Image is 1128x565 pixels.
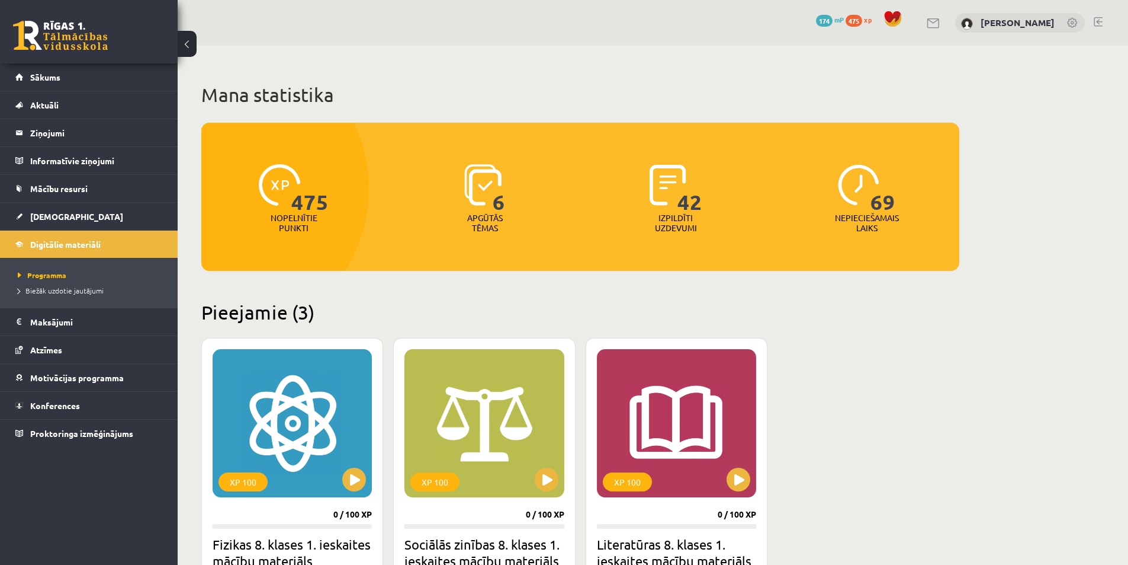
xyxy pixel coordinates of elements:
[846,15,878,24] a: 475 xp
[15,63,163,91] a: Sākums
[30,100,59,110] span: Aktuāli
[816,15,844,24] a: 174 mP
[864,15,872,24] span: xp
[18,286,104,295] span: Biežāk uzdotie jautājumi
[834,15,844,24] span: mP
[18,285,166,296] a: Biežāk uzdotie jautājumi
[18,270,166,280] a: Programma
[30,400,80,411] span: Konferences
[464,164,502,206] img: icon-learned-topics-4a711ccc23c960034f471b6e78daf4a3bad4a20eaf4de84257b87e66633f6470.svg
[30,428,133,439] span: Proktoringa izmēģinājums
[816,15,833,27] span: 174
[30,183,88,194] span: Mācību resursi
[271,213,317,233] p: Nopelnītie punkti
[218,473,268,491] div: XP 100
[15,392,163,419] a: Konferences
[30,211,123,222] span: [DEMOGRAPHIC_DATA]
[201,301,959,324] h2: Pieejamie (3)
[15,203,163,230] a: [DEMOGRAPHIC_DATA]
[838,164,879,206] img: icon-clock-7be60019b62300814b6bd22b8e044499b485619524d84068768e800edab66f18.svg
[15,336,163,363] a: Atzīmes
[981,17,1055,28] a: [PERSON_NAME]
[650,164,686,206] img: icon-completed-tasks-ad58ae20a441b2904462921112bc710f1caf180af7a3daa7317a5a94f2d26646.svg
[30,308,163,336] legend: Maksājumi
[462,213,508,233] p: Apgūtās tēmas
[30,147,163,174] legend: Informatīvie ziņojumi
[259,164,300,206] img: icon-xp-0682a9bc20223a9ccc6f5883a126b849a74cddfe5390d2b41b4391c66f2066e7.svg
[15,175,163,202] a: Mācību resursi
[846,15,862,27] span: 475
[30,239,101,250] span: Digitālie materiāli
[870,164,895,213] span: 69
[30,344,62,355] span: Atzīmes
[835,213,899,233] p: Nepieciešamais laiks
[410,473,459,491] div: XP 100
[30,72,60,82] span: Sākums
[493,164,505,213] span: 6
[18,270,66,280] span: Programma
[15,119,163,146] a: Ziņojumi
[30,372,124,383] span: Motivācijas programma
[15,364,163,391] a: Motivācijas programma
[15,147,163,174] a: Informatīvie ziņojumi
[13,21,108,50] a: Rīgas 1. Tālmācības vidusskola
[15,91,163,119] a: Aktuāli
[15,231,163,258] a: Digitālie materiāli
[603,473,652,491] div: XP 100
[201,83,959,107] h1: Mana statistika
[653,213,699,233] p: Izpildīti uzdevumi
[677,164,702,213] span: 42
[30,119,163,146] legend: Ziņojumi
[15,420,163,447] a: Proktoringa izmēģinājums
[291,164,329,213] span: 475
[961,18,973,30] img: Alise Dilevka
[15,308,163,336] a: Maksājumi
